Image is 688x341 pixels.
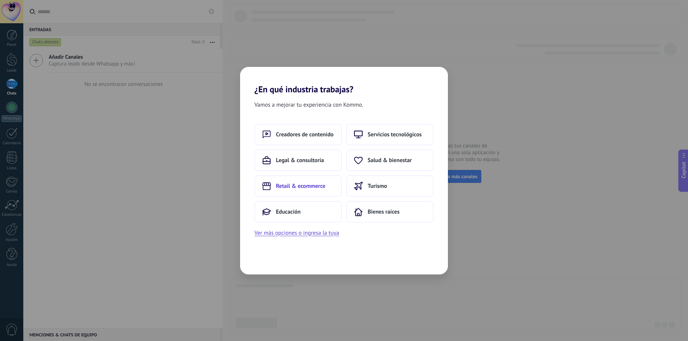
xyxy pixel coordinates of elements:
[254,201,342,223] button: Educación
[276,157,324,164] span: Legal & consultoría
[368,131,422,138] span: Servicios tecnológicos
[254,175,342,197] button: Retail & ecommerce
[254,124,342,145] button: Creadores de contenido
[240,67,448,94] h2: ¿En qué industria trabajas?
[368,208,400,215] span: Bienes raíces
[276,182,325,190] span: Retail & ecommerce
[346,201,434,223] button: Bienes raíces
[254,228,339,238] button: Ver más opciones o ingresa la tuya
[254,100,363,109] span: Vamos a mejorar tu experiencia con Kommo.
[368,157,412,164] span: Salud & bienestar
[346,150,434,171] button: Salud & bienestar
[254,150,342,171] button: Legal & consultoría
[276,131,334,138] span: Creadores de contenido
[276,208,301,215] span: Educación
[368,182,387,190] span: Turismo
[346,124,434,145] button: Servicios tecnológicos
[346,175,434,197] button: Turismo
